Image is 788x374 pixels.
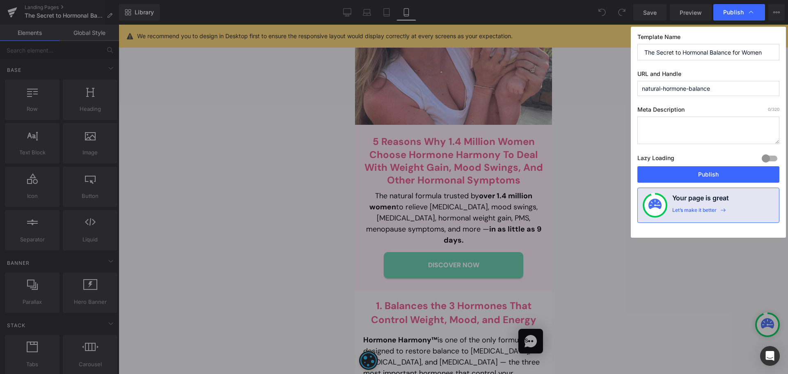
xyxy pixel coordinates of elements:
[89,200,186,220] strong: in as little as 9 days.
[768,107,770,112] span: 0
[637,106,779,117] label: Meta Description
[760,346,780,366] div: Open Intercom Messenger
[723,9,744,16] span: Publish
[73,235,124,246] span: Discover Now
[8,310,189,365] p: is one of the only formulas designed to restore balance to [MEDICAL_DATA], [MEDICAL_DATA], and [M...
[672,193,729,207] h4: Your page is great
[4,326,23,345] div: Cookie consent button
[672,207,717,218] div: Let’s make it better
[29,227,168,254] a: Discover Now
[637,153,674,166] label: Lazy Loading
[768,107,779,112] span: /320
[9,110,188,162] b: 5 Reasons Why 1.4 Million Women Choose Hormone Harmony To Deal With Weight Gain, Mood Swings, And...
[8,274,189,302] h2: 1. Balances the 3 Hormones That Control Weight, Mood, and Energy
[637,70,779,81] label: URL and Handle
[8,310,82,320] strong: Hormone Harmony™
[637,33,779,44] label: Template Name
[8,166,189,221] p: The natural formula trusted by to relieve [MEDICAL_DATA], mood swings, [MEDICAL_DATA], hormonal w...
[637,166,779,183] button: Publish
[648,199,662,212] img: onboarding-status.svg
